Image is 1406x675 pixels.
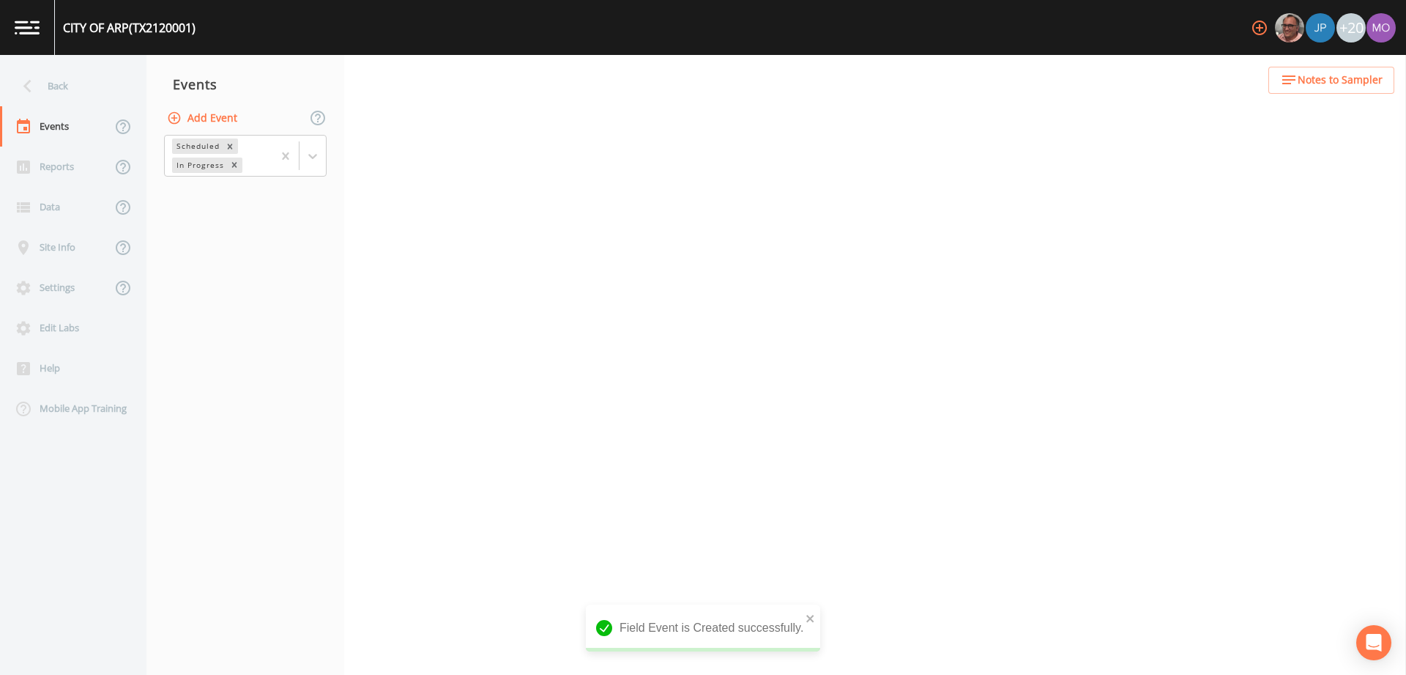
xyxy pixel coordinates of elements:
[1366,13,1396,43] img: 4e251478aba98ce068fb7eae8f78b90c
[1274,13,1305,43] div: Mike Franklin
[222,139,238,154] div: Remove Scheduled
[586,605,820,652] div: Field Event is Created successfully.
[63,19,196,37] div: CITY OF ARP (TX2120001)
[1306,13,1335,43] img: 41241ef155101aa6d92a04480b0d0000
[172,139,222,154] div: Scheduled
[172,158,226,173] div: In Progress
[1305,13,1336,43] div: Joshua gere Paul
[164,105,243,132] button: Add Event
[1268,67,1394,94] button: Notes to Sampler
[1356,625,1391,660] div: Open Intercom Messenger
[806,609,816,627] button: close
[226,158,242,173] div: Remove In Progress
[1275,13,1304,43] img: e2d790fa78825a4bb76dcb6ab311d44c
[15,21,40,34] img: logo
[1298,71,1383,89] span: Notes to Sampler
[146,66,344,103] div: Events
[1336,13,1366,43] div: +20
